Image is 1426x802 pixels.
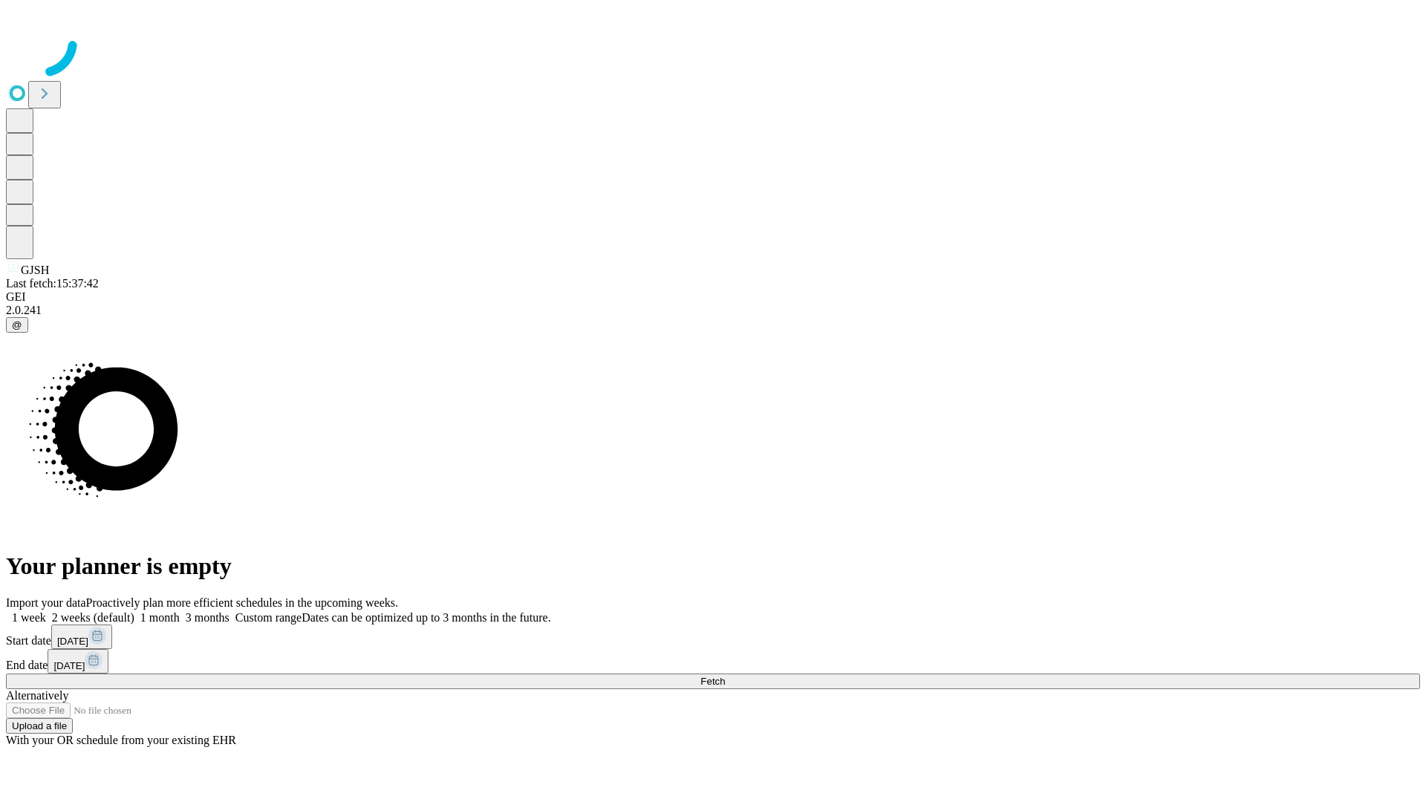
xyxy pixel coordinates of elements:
[6,674,1420,689] button: Fetch
[700,676,725,687] span: Fetch
[12,319,22,330] span: @
[6,689,68,702] span: Alternatively
[6,625,1420,649] div: Start date
[52,611,134,624] span: 2 weeks (default)
[6,552,1420,580] h1: Your planner is empty
[6,317,28,333] button: @
[6,304,1420,317] div: 2.0.241
[140,611,180,624] span: 1 month
[186,611,229,624] span: 3 months
[6,734,236,746] span: With your OR schedule from your existing EHR
[21,264,49,276] span: GJSH
[6,290,1420,304] div: GEI
[86,596,398,609] span: Proactively plan more efficient schedules in the upcoming weeks.
[57,636,88,647] span: [DATE]
[48,649,108,674] button: [DATE]
[235,611,302,624] span: Custom range
[302,611,550,624] span: Dates can be optimized up to 3 months in the future.
[53,660,85,671] span: [DATE]
[6,277,99,290] span: Last fetch: 15:37:42
[6,596,86,609] span: Import your data
[12,611,46,624] span: 1 week
[6,718,73,734] button: Upload a file
[6,649,1420,674] div: End date
[51,625,112,649] button: [DATE]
